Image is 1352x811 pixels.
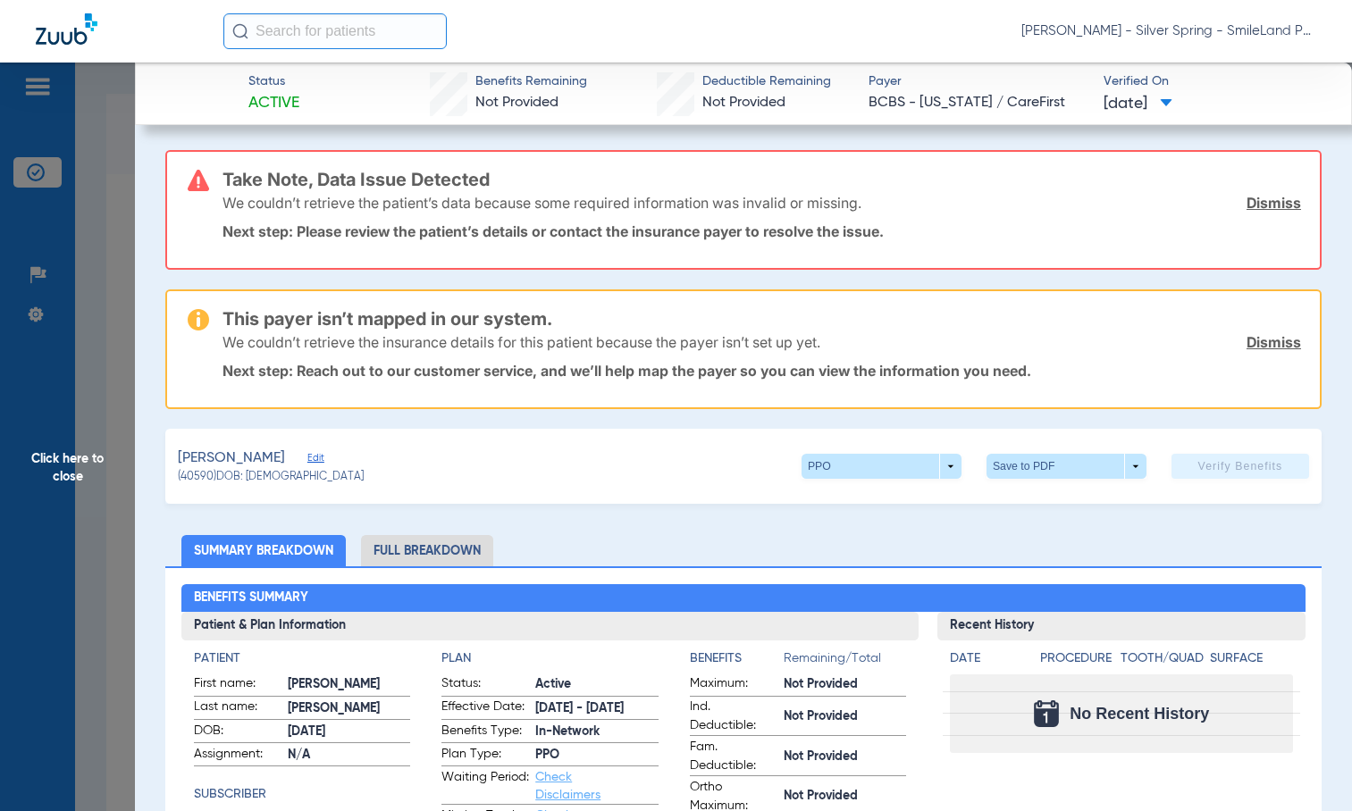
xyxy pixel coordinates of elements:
span: Not Provided [784,675,906,694]
span: Fam. Deductible: [690,738,777,775]
span: Deductible Remaining [702,72,831,91]
button: Save to PDF [987,454,1146,479]
span: [PERSON_NAME] - Silver Spring - SmileLand PD [1021,22,1316,40]
span: Assignment: [194,745,281,766]
span: BCBS - [US_STATE] / CareFirst [869,92,1087,114]
p: We couldn’t retrieve the insurance details for this patient because the payer isn’t set up yet. [223,333,820,351]
span: Not Provided [702,96,785,110]
h4: Date [950,649,1025,668]
h4: Surface [1210,649,1293,668]
img: error-icon [188,170,209,191]
span: First name: [194,674,281,696]
span: Ind. Deductible: [690,698,777,735]
app-breakdown-title: Procedure [1040,649,1114,674]
img: Calendar [1034,700,1059,727]
span: [DATE] [288,723,410,741]
span: Last name: [194,698,281,719]
h4: Plan [441,649,658,668]
span: Plan Type: [441,745,529,766]
span: DOB: [194,722,281,743]
span: No Recent History [1070,705,1209,723]
h4: Subscriber [194,785,410,804]
span: Effective Date: [441,698,529,719]
app-breakdown-title: Tooth/Quad [1121,649,1204,674]
app-breakdown-title: Date [950,649,1025,674]
h4: Patient [194,649,410,668]
span: [DATE] [1104,93,1172,115]
span: Payer [869,72,1087,91]
input: Search for patients [223,13,447,49]
span: Status: [441,674,529,696]
h2: Benefits Summary [181,584,1306,613]
span: Active [535,675,658,694]
span: Active [248,92,299,114]
span: Waiting Period: [441,768,529,804]
span: [PERSON_NAME] [288,699,410,718]
h3: Take Note, Data Issue Detected [223,171,1301,188]
h4: Benefits [690,649,784,668]
span: Status [248,72,299,91]
iframe: Chat Widget [1263,725,1352,811]
span: Benefits Type: [441,722,529,743]
span: Benefits Remaining [475,72,587,91]
img: Search Icon [232,23,248,39]
a: Dismiss [1247,194,1301,212]
span: [PERSON_NAME] [178,447,285,470]
span: Remaining/Total [784,649,906,674]
h3: This payer isn’t mapped in our system. [223,310,1301,328]
span: N/A [288,746,410,765]
span: In-Network [535,723,658,741]
span: Verified On [1104,72,1323,91]
h4: Procedure [1040,649,1114,668]
p: Next step: Reach out to our customer service, and we’ll help map the payer so you can view the in... [223,362,1301,380]
span: Maximum: [690,674,777,696]
p: Next step: Please review the patient’s details or contact the insurance payer to resolve the issue. [223,222,1301,240]
button: PPO [802,454,962,479]
a: Dismiss [1247,333,1301,351]
span: PPO [535,746,658,765]
span: (40590) DOB: [DEMOGRAPHIC_DATA] [178,470,364,486]
span: Not Provided [784,748,906,766]
img: warning-icon [188,309,209,330]
h3: Recent History [937,612,1306,640]
span: [PERSON_NAME] [288,675,410,694]
li: Full Breakdown [361,535,493,566]
span: Not Provided [475,96,558,110]
span: Not Provided [784,707,906,726]
h4: Tooth/Quad [1121,649,1204,668]
li: Summary Breakdown [181,535,346,566]
app-breakdown-title: Surface [1210,649,1293,674]
a: Check Disclaimers [535,771,600,801]
h3: Patient & Plan Information [181,612,919,640]
p: We couldn’t retrieve the patient’s data because some required information was invalid or missing. [223,194,861,212]
span: Not Provided [784,787,906,806]
app-breakdown-title: Benefits [690,649,784,674]
span: Edit [307,452,323,469]
img: Zuub Logo [36,13,97,45]
span: [DATE] - [DATE] [535,699,658,718]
